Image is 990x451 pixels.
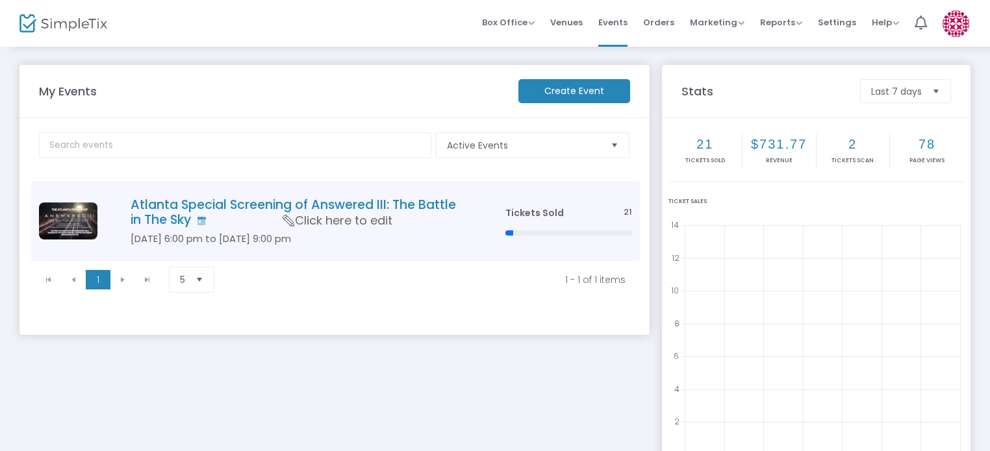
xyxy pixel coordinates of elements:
span: Venues [550,6,583,39]
span: Last 7 days [871,85,922,98]
span: Box Office [482,16,535,29]
img: answeredp31.png [39,202,97,239]
h2: $731.77 [744,136,815,152]
button: Select [190,267,209,292]
h2: 78 [891,136,963,152]
text: 12 [672,252,679,263]
text: 10 [671,285,679,296]
kendo-pager-info: 1 - 1 of 1 items [238,273,626,286]
text: 6 [674,350,679,361]
div: Ticket Sales [668,197,964,206]
text: 2 [674,416,679,427]
span: Tickets Sold [505,206,564,219]
h4: Atlanta Special Screening of Answered III: The Battle in The Sky [131,197,466,228]
h2: 2 [818,136,889,152]
text: 4 [674,383,679,394]
span: Orders [643,6,674,39]
span: Page 1 [86,270,110,289]
span: 5 [180,273,185,286]
span: Marketing [690,16,744,29]
m-panel-title: My Events [32,82,512,100]
p: Tickets Scan [818,156,889,165]
p: Page Views [891,156,963,165]
span: Settings [818,6,856,39]
m-panel-title: Stats [675,82,854,100]
p: Revenue [744,156,815,165]
text: 14 [671,219,679,230]
button: Select [927,80,945,103]
h2: 21 [670,136,741,152]
span: Active Events [447,139,601,152]
text: 8 [674,317,679,328]
span: 21 [624,206,632,219]
span: Click here to edit [283,213,392,230]
span: Events [598,6,628,39]
button: Select [605,133,624,158]
m-button: Create Event [518,79,630,103]
div: Data table [31,181,640,261]
input: Search events [39,132,431,158]
h5: [DATE] 6:00 pm to [DATE] 9:00 pm [131,233,466,245]
span: Help [872,16,899,29]
span: Reports [760,16,802,29]
p: Tickets sold [670,156,741,165]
